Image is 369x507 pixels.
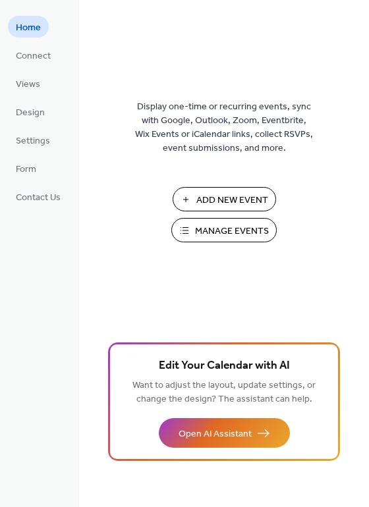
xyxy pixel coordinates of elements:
span: Settings [16,134,50,148]
a: Connect [8,44,59,66]
span: Add New Event [196,194,268,207]
a: Settings [8,129,58,151]
span: Display one-time or recurring events, sync with Google, Outlook, Zoom, Eventbrite, Wix Events or ... [135,100,313,155]
span: Edit Your Calendar with AI [159,357,290,375]
a: Views [8,72,48,94]
span: Contact Us [16,191,61,205]
span: Want to adjust the layout, update settings, or change the design? The assistant can help. [132,377,316,408]
button: Open AI Assistant [159,418,290,448]
span: Home [16,21,41,35]
a: Design [8,101,53,122]
a: Contact Us [8,186,69,207]
a: Form [8,157,44,179]
a: Home [8,16,49,38]
span: Design [16,106,45,120]
button: Add New Event [173,187,276,211]
span: Manage Events [195,225,269,238]
span: Open AI Assistant [179,427,252,441]
span: Form [16,163,36,176]
span: Views [16,78,40,92]
button: Manage Events [171,218,277,242]
span: Connect [16,49,51,63]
